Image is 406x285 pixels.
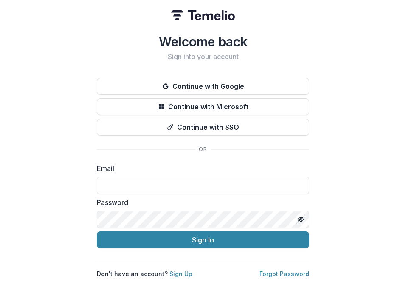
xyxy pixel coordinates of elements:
[97,269,192,278] p: Don't have an account?
[97,119,309,136] button: Continue with SSO
[97,98,309,115] button: Continue with Microsoft
[259,270,309,277] a: Forgot Password
[97,231,309,248] button: Sign In
[97,78,309,95] button: Continue with Google
[169,270,192,277] a: Sign Up
[97,53,309,61] h2: Sign into your account
[294,213,307,226] button: Toggle password visibility
[97,163,304,174] label: Email
[97,197,304,208] label: Password
[97,34,309,49] h1: Welcome back
[171,10,235,20] img: Temelio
